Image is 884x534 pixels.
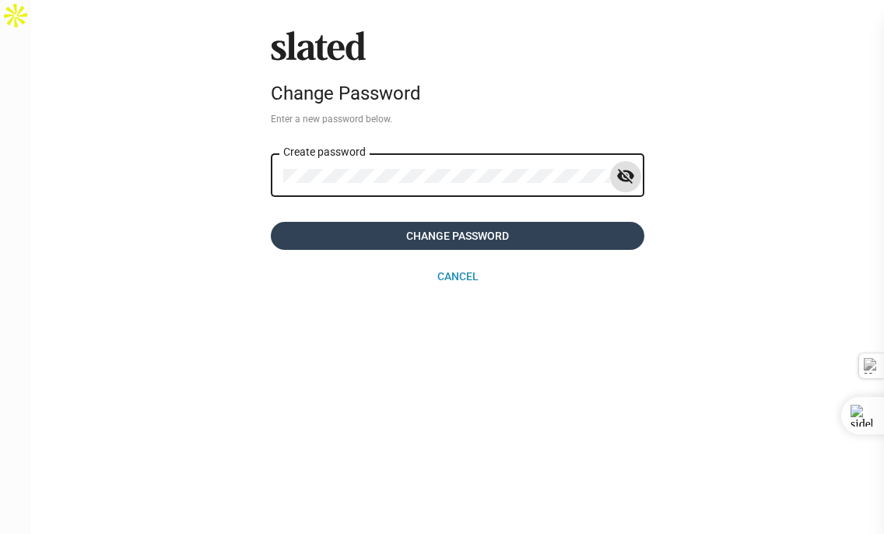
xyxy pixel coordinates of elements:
[616,164,635,188] mat-icon: visibility_off
[271,114,644,126] p: Enter a new password below.
[425,262,491,290] a: Cancel
[271,31,644,111] sl-branding: Change Password
[437,262,479,290] span: Cancel
[610,161,641,192] button: Show password
[271,83,644,104] div: Change Password
[271,222,644,250] button: Change Password
[283,222,632,250] span: Change Password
